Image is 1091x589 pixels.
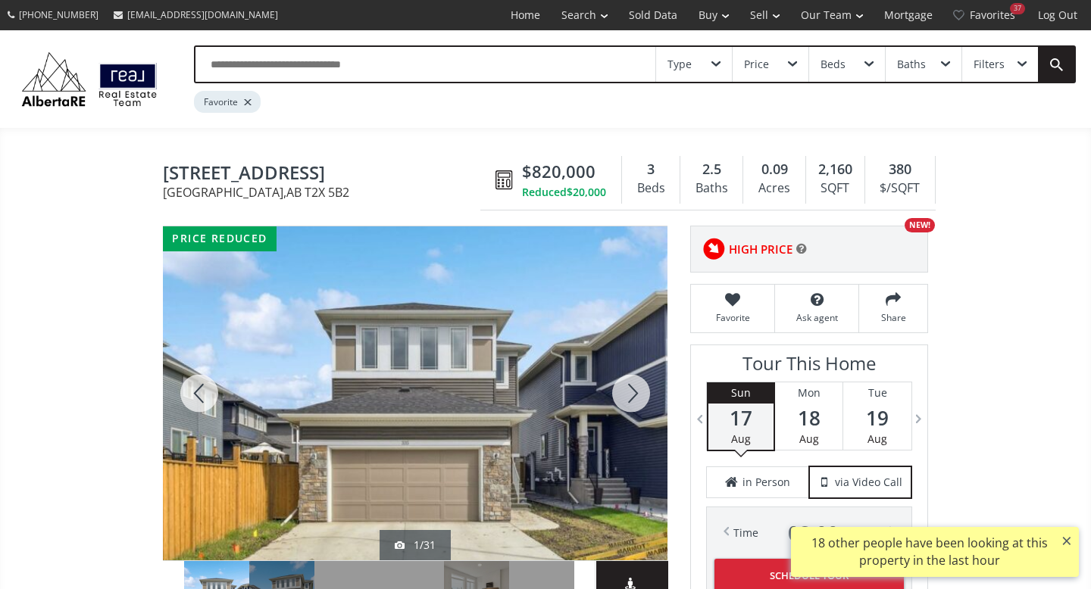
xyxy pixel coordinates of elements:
span: 335 Creekside Way SW [163,163,488,186]
span: 19 [843,407,911,429]
img: Logo [15,48,164,111]
span: via Video Call [835,475,902,490]
div: 37 [1010,3,1025,14]
div: price reduced [163,226,277,251]
div: 335 Creekside Way SW Calgary, AB T2X 5B2 - Photo 1 of 31 [163,226,667,560]
div: Beds [630,177,672,200]
span: [EMAIL_ADDRESS][DOMAIN_NAME] [127,8,278,21]
span: Aug [799,432,819,446]
span: in Person [742,475,790,490]
img: rating icon [699,234,729,264]
div: 2.5 [688,160,735,179]
div: Baths [897,59,926,70]
span: Aug [867,432,887,446]
span: [PHONE_NUMBER] [19,8,98,21]
div: 18 other people have been looking at this property in the last hour [799,534,1060,569]
span: $820,000 [522,160,596,183]
span: Favorite [699,311,767,324]
span: Ask agent [783,311,851,324]
span: Aug [731,432,751,446]
span: $20,000 [567,185,606,200]
span: Share [867,311,920,324]
div: NEW! [905,218,935,232]
div: 1/31 [395,538,436,553]
div: Sun [708,382,774,404]
div: Reduced [522,185,606,200]
div: Baths [688,177,735,200]
div: SQFT [814,177,857,200]
div: 0.09 [751,160,797,179]
span: 2,160 [818,160,852,179]
div: Time AM [733,522,885,544]
div: Filters [974,59,1005,70]
div: Mon [775,382,842,404]
div: Tue [843,382,911,404]
div: $/SQFT [873,177,927,200]
div: Beds [821,59,846,70]
span: 08 : 00 [788,522,839,544]
div: Favorite [194,91,261,113]
span: [GEOGRAPHIC_DATA] , AB T2X 5B2 [163,186,488,198]
div: Acres [751,177,797,200]
div: Type [667,59,692,70]
span: 17 [708,407,774,429]
div: 380 [873,160,927,179]
h3: Tour This Home [706,353,912,382]
div: Price [744,59,769,70]
button: × [1055,527,1079,554]
a: [EMAIL_ADDRESS][DOMAIN_NAME] [106,1,286,29]
div: 3 [630,160,672,179]
span: HIGH PRICE [729,242,792,257]
span: 18 [775,407,842,429]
